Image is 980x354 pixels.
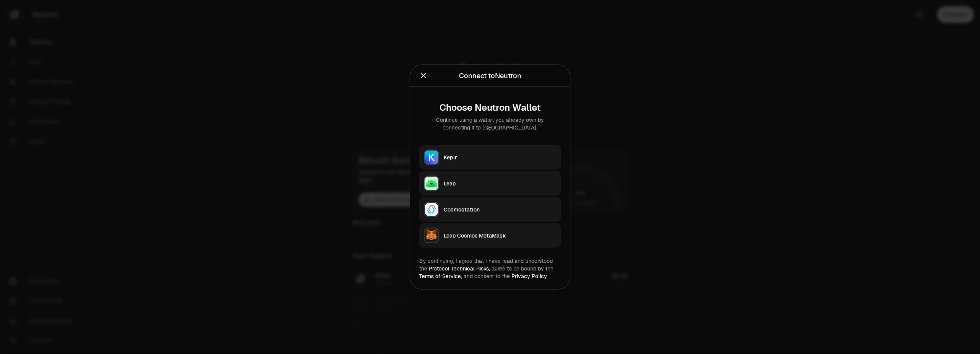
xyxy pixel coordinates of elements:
[419,197,561,222] button: CosmostationCosmostation
[425,116,555,131] div: Continue using a wallet you already own by connecting it to [GEOGRAPHIC_DATA].
[459,70,521,81] div: Connect to Neutron
[425,229,438,243] img: Leap Cosmos MetaMask
[511,273,548,280] a: Privacy Policy.
[425,177,438,190] img: Leap
[419,273,462,280] a: Terms of Service,
[444,232,556,239] div: Leap Cosmos MetaMask
[444,180,556,187] div: Leap
[425,203,438,216] img: Cosmostation
[419,223,561,248] button: Leap Cosmos MetaMaskLeap Cosmos MetaMask
[419,171,561,196] button: LeapLeap
[425,102,555,113] div: Choose Neutron Wallet
[419,145,561,170] button: KeplrKeplr
[444,154,556,161] div: Keplr
[425,151,438,164] img: Keplr
[429,265,490,272] a: Protocol Technical Risks,
[444,206,556,213] div: Cosmostation
[419,257,561,280] div: By continuing, I agree that I have read and understood the agree to be bound by the and consent t...
[419,70,428,81] button: Close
